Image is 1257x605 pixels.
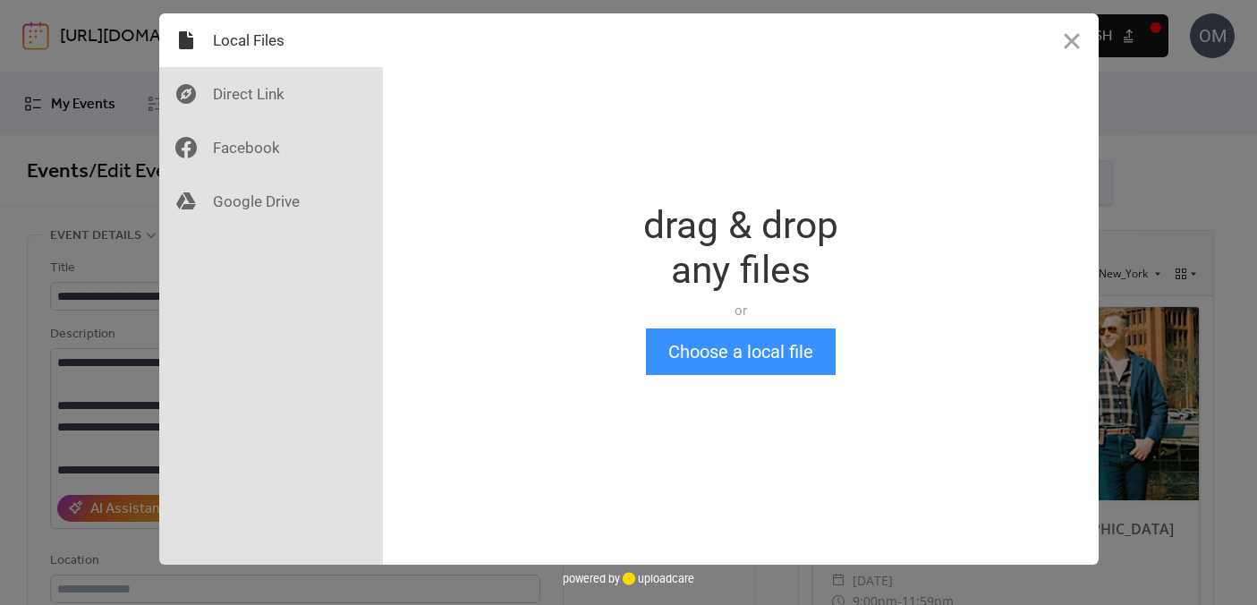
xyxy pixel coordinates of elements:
button: Close [1045,13,1099,67]
div: Facebook [159,121,383,175]
div: Google Drive [159,175,383,228]
div: powered by [563,565,694,592]
div: Local Files [159,13,383,67]
button: Choose a local file [646,328,836,375]
div: drag & drop any files [643,203,838,293]
div: Direct Link [159,67,383,121]
div: or [643,302,838,320]
a: uploadcare [620,572,694,585]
